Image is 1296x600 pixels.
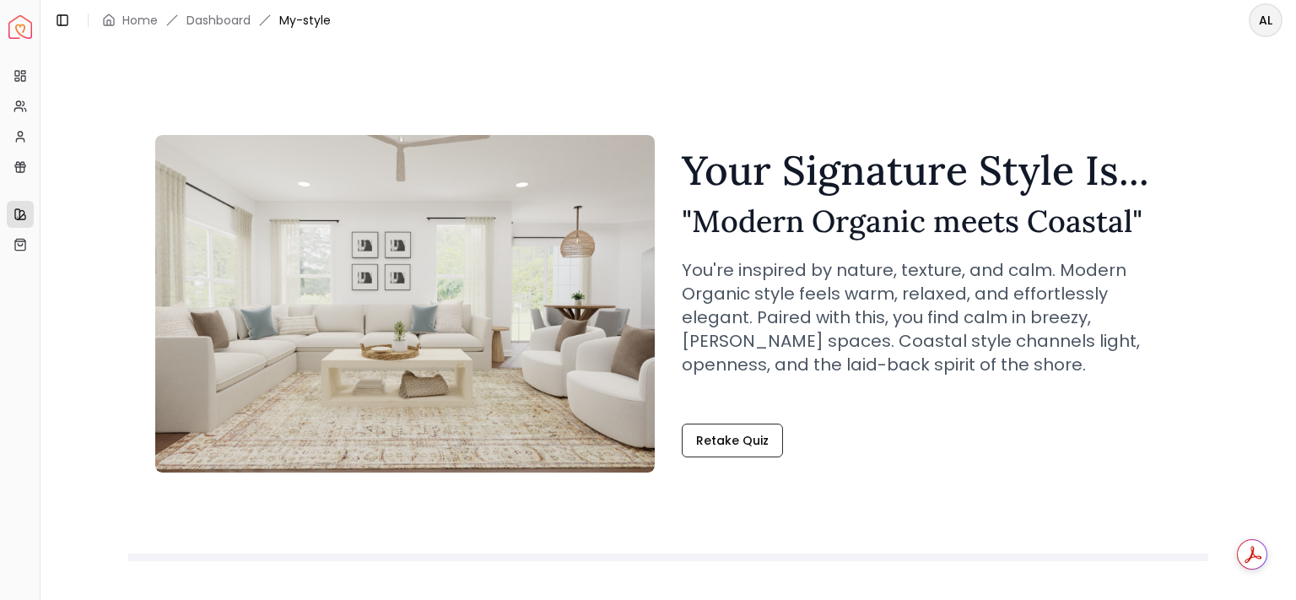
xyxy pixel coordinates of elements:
p: You're inspired by nature, texture, and calm. Modern Organic style feels warm, relaxed, and effor... [682,258,1181,376]
img: Spacejoy Logo [8,15,32,39]
span: My-style [279,12,331,29]
a: Spacejoy [8,15,32,39]
nav: breadcrumb [102,12,331,29]
a: Home [122,12,158,29]
button: AL [1249,3,1282,37]
a: Retake Quiz [682,424,783,457]
span: AL [1250,5,1281,35]
h2: " Modern Organic meets Coastal " [682,204,1181,238]
a: Dashboard [186,12,251,29]
h1: Your Signature Style Is... [682,150,1181,191]
img: Modern Organic meets Coastal Style Example [155,135,655,473]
